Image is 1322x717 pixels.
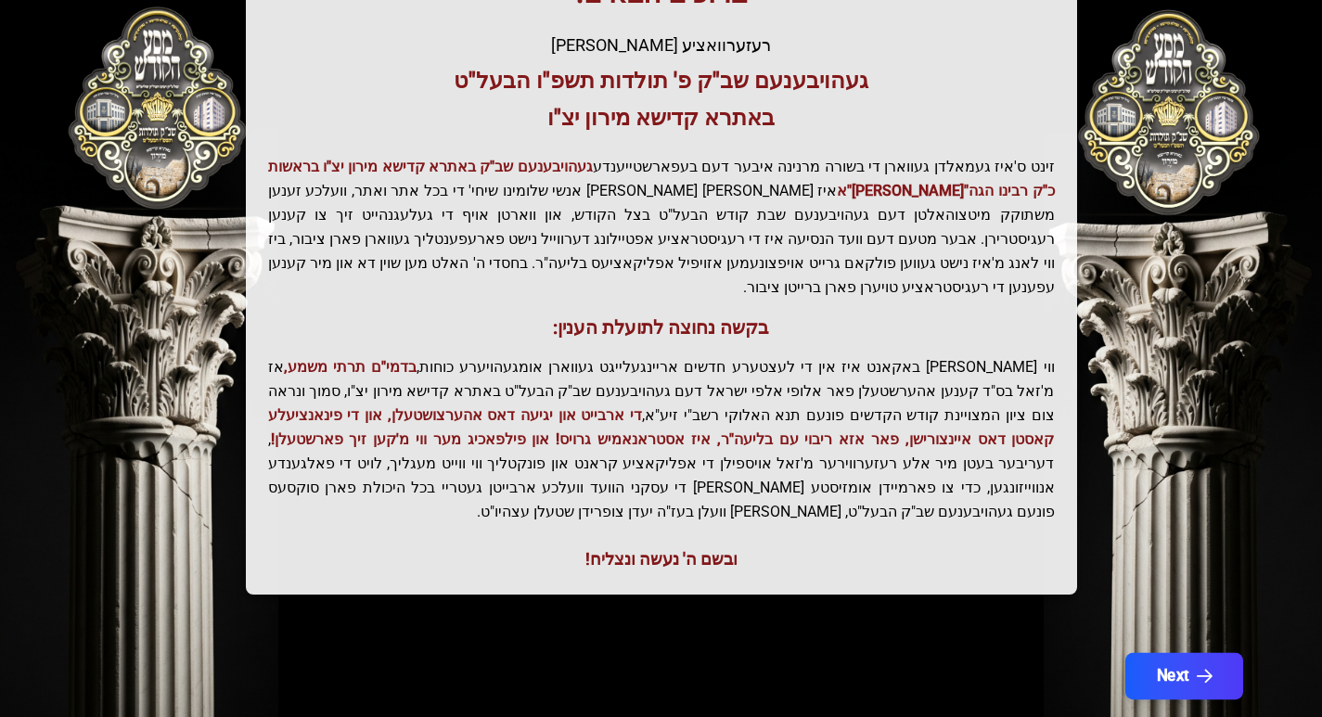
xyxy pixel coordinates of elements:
[284,358,417,376] span: בדמי"ם תרתי משמע,
[268,32,1055,58] div: רעזערוואציע [PERSON_NAME]
[268,155,1055,300] p: זינט ס'איז געמאלדן געווארן די בשורה מרנינה איבער דעם בעפארשטייענדע איז [PERSON_NAME] [PERSON_NAME...
[268,546,1055,572] div: ובשם ה' נעשה ונצליח!
[268,314,1055,340] h3: בקשה נחוצה לתועלת הענין:
[268,103,1055,133] h3: באתרא קדישא מירון יצ"ו
[268,406,1055,448] span: די ארבייט און יגיעה דאס אהערצושטעלן, און די פינאנציעלע קאסטן דאס איינצורישן, פאר אזא ריבוי עם בלי...
[268,158,1055,199] span: געהויבענעם שב"ק באתרא קדישא מירון יצ"ו בראשות כ"ק רבינו הגה"[PERSON_NAME]"א
[268,355,1055,524] p: ווי [PERSON_NAME] באקאנט איז אין די לעצטערע חדשים אריינגעלייגט געווארן אומגעהויערע כוחות, אז מ'זא...
[268,66,1055,96] h3: געהויבענעם שב"ק פ' תולדות תשפ"ו הבעל"ט
[1124,653,1242,699] button: Next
